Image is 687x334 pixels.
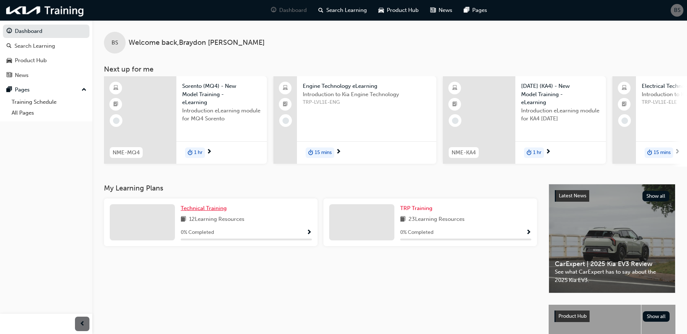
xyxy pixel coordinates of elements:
a: news-iconNews [424,3,458,18]
a: guage-iconDashboard [265,3,313,18]
span: Introduction to Kia Engine Technology [303,90,431,99]
span: learningRecordVerb_NONE-icon [113,117,120,124]
span: duration-icon [647,148,652,158]
span: pages-icon [7,87,12,93]
h3: My Learning Plans [104,184,537,192]
a: search-iconSearch Learning [313,3,373,18]
span: [DATE] (KA4) - New Model Training - eLearning [521,82,600,107]
span: Show Progress [526,230,531,236]
span: book-icon [181,215,186,224]
a: Search Learning [3,39,89,53]
a: pages-iconPages [458,3,493,18]
a: NME-MQ4Sorento (MQ4) - New Model Training - eLearningIntroduction eLearning module for MQ4 Sorent... [104,76,267,164]
button: Show Progress [526,228,531,237]
span: BS [674,6,680,14]
a: Product HubShow all [554,311,670,322]
div: Search Learning [14,42,55,50]
span: Sorento (MQ4) - New Model Training - eLearning [182,82,261,107]
button: Show Progress [306,228,312,237]
span: learningRecordVerb_NONE-icon [282,117,289,124]
a: All Pages [9,107,89,119]
a: Technical Training [181,204,230,213]
span: duration-icon [188,148,193,158]
span: Technical Training [181,205,227,211]
span: BS [112,39,118,47]
span: learningRecordVerb_NONE-icon [452,117,458,124]
span: next-icon [675,149,680,155]
div: News [15,71,29,80]
span: car-icon [378,6,384,15]
span: next-icon [206,149,212,155]
span: learningResourceType_ELEARNING-icon [452,83,457,93]
a: News [3,69,89,82]
span: next-icon [336,149,341,155]
a: Training Schedule [9,97,89,108]
span: Engine Technology eLearning [303,82,431,90]
span: booktick-icon [113,100,118,109]
span: 15 mins [654,149,671,157]
span: learningResourceType_ELEARNING-icon [113,83,118,93]
span: Pages [472,6,487,14]
span: booktick-icon [622,100,627,109]
span: TRP-LVL1E-ENG [303,98,431,107]
span: Search Learning [326,6,367,14]
a: TRP Training [400,204,435,213]
span: Introduction eLearning module for KA4 [DATE] [521,107,600,123]
span: prev-icon [80,320,85,329]
a: Latest NewsShow allCarExpert | 2025 Kia EV3 ReviewSee what CarExpert has to say about the 2025 Ki... [549,184,675,293]
span: laptop-icon [283,83,288,93]
span: 23 Learning Resources [409,215,465,224]
span: Latest News [559,193,586,199]
a: NME-KA4[DATE] (KA4) - New Model Training - eLearningIntroduction eLearning module for KA4 [DATE]d... [443,76,606,164]
span: Introduction eLearning module for MQ4 Sorento [182,107,261,123]
button: Pages [3,83,89,97]
span: pages-icon [464,6,469,15]
span: search-icon [7,43,12,50]
span: up-icon [81,85,87,95]
span: 15 mins [315,149,332,157]
span: TRP Training [400,205,432,211]
span: book-icon [400,215,406,224]
span: news-icon [430,6,436,15]
span: next-icon [545,149,551,155]
button: Show all [643,311,670,322]
div: Pages [15,86,30,94]
span: guage-icon [7,28,12,35]
a: Engine Technology eLearningIntroduction to Kia Engine TechnologyTRP-LVL1E-ENGduration-icon15 mins [273,76,436,164]
div: Product Hub [15,56,47,65]
a: Dashboard [3,25,89,38]
a: Product Hub [3,54,89,67]
span: news-icon [7,72,12,79]
span: Dashboard [279,6,307,14]
span: guage-icon [271,6,276,15]
button: Show all [642,191,670,201]
span: search-icon [318,6,323,15]
span: NME-KA4 [452,149,476,157]
span: booktick-icon [452,100,457,109]
button: BS [671,4,683,17]
img: kia-training [4,3,87,18]
span: Welcome back , Braydon [PERSON_NAME] [129,39,265,47]
span: News [439,6,452,14]
span: 1 hr [194,149,202,157]
span: Product Hub [558,313,587,319]
span: duration-icon [527,148,532,158]
span: NME-MQ4 [113,149,140,157]
span: Show Progress [306,230,312,236]
span: 1 hr [533,149,541,157]
span: 0 % Completed [181,228,214,237]
span: laptop-icon [622,83,627,93]
span: 0 % Completed [400,228,433,237]
span: duration-icon [308,148,313,158]
span: booktick-icon [283,100,288,109]
a: Latest NewsShow all [555,190,669,202]
h3: Next up for me [92,65,687,73]
span: CarExpert | 2025 Kia EV3 Review [555,260,669,268]
span: learningRecordVerb_NONE-icon [621,117,628,124]
span: Product Hub [387,6,419,14]
span: car-icon [7,57,12,64]
a: car-iconProduct Hub [373,3,424,18]
button: DashboardSearch LearningProduct HubNews [3,23,89,83]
